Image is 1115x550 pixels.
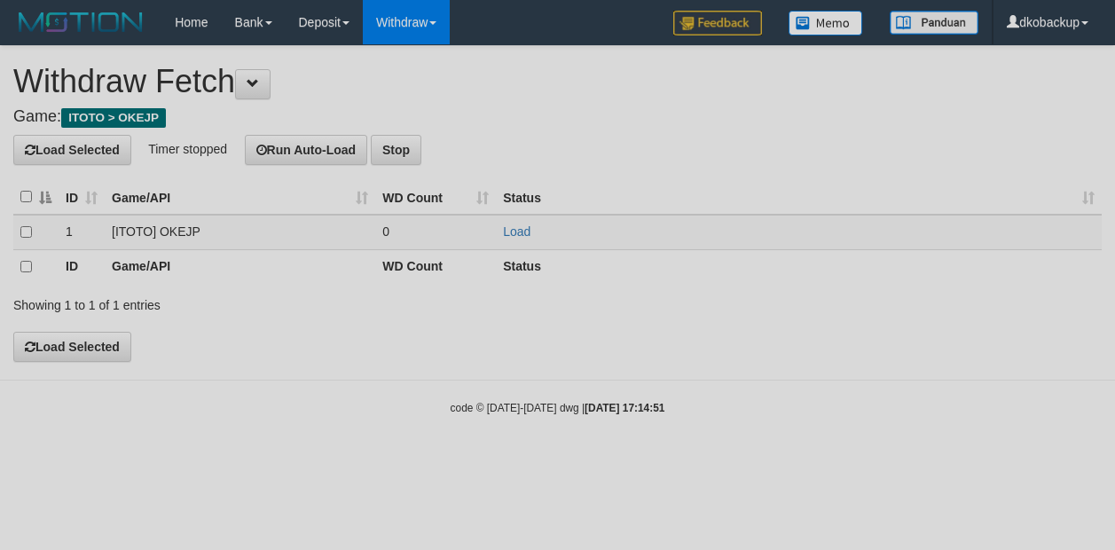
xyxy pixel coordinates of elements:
th: WD Count: activate to sort column ascending [375,180,496,215]
th: ID: activate to sort column ascending [59,180,105,215]
td: [ITOTO] OKEJP [105,215,375,250]
img: Button%20Memo.svg [789,11,863,35]
div: Showing 1 to 1 of 1 entries [13,289,451,314]
span: 0 [382,224,389,239]
button: Load Selected [13,135,131,165]
strong: [DATE] 17:14:51 [585,402,664,414]
th: Game/API [105,249,375,284]
h1: Withdraw Fetch [13,64,1102,99]
th: Game/API: activate to sort column ascending [105,180,375,215]
th: WD Count [375,249,496,284]
img: panduan.png [890,11,978,35]
th: Status [496,249,1102,284]
button: Load Selected [13,332,131,362]
span: ITOTO > OKEJP [61,108,166,128]
td: 1 [59,215,105,250]
h4: Game: [13,108,1102,126]
th: Status: activate to sort column ascending [496,180,1102,215]
a: Load [503,224,530,239]
button: Stop [371,135,421,165]
img: Feedback.jpg [673,11,762,35]
small: code © [DATE]-[DATE] dwg | [451,402,665,414]
span: Timer stopped [148,141,227,155]
img: MOTION_logo.png [13,9,148,35]
button: Run Auto-Load [245,135,368,165]
th: ID [59,249,105,284]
